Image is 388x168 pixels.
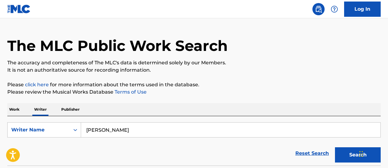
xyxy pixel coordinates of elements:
[358,139,388,168] div: Widget de chat
[335,147,381,163] button: Search
[7,5,31,13] img: MLC Logo
[359,145,363,163] div: Arrastrar
[7,81,381,88] p: Please for more information about the terms used in the database.
[25,82,49,88] a: click here
[7,66,381,74] p: It is not an authoritative source for recording information.
[7,88,381,96] p: Please review the Musical Works Database
[7,103,21,116] p: Work
[7,59,381,66] p: The accuracy and completeness of The MLC's data is determined solely by our Members.
[312,3,325,15] a: Public Search
[11,126,66,134] div: Writer Name
[358,139,388,168] iframe: Chat Widget
[315,5,322,13] img: search
[113,89,147,95] a: Terms of Use
[32,103,48,116] p: Writer
[7,122,381,166] form: Search Form
[292,147,332,160] a: Reset Search
[7,37,228,55] h1: The MLC Public Work Search
[344,2,381,17] a: Log In
[331,5,338,13] img: help
[328,3,340,15] div: Help
[59,103,81,116] p: Publisher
